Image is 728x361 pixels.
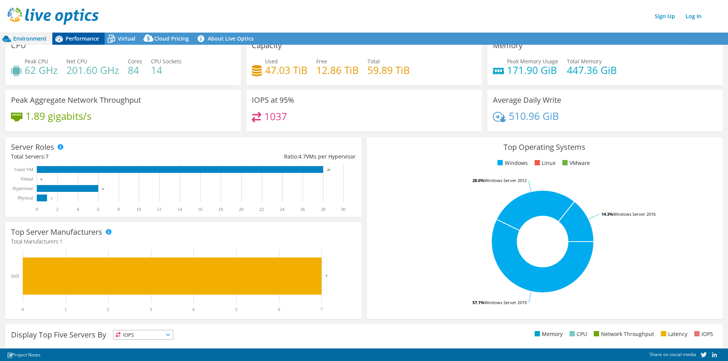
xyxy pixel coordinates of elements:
[151,58,182,65] span: CPU Sockets
[183,152,355,161] div: Ratio: VMs per Hypervisor
[316,58,327,65] span: Free
[533,330,563,338] li: Memory
[150,307,152,312] text: 3
[41,177,42,181] text: 0
[128,66,142,74] h4: 84
[11,152,183,161] div: Total Servers:
[13,186,33,191] text: Hypervisor
[560,159,590,167] li: VMware
[320,307,323,312] text: 7
[2,350,46,359] a: Project Notes
[8,8,99,25] img: live_optics_svg.svg
[367,58,380,65] span: Total
[298,153,306,160] span: 4.7
[11,237,356,246] h4: Total Manufacturers:
[372,143,717,151] h3: Top Operating Systems
[56,207,58,212] text: 2
[265,66,308,74] h4: 47.03 TiB
[472,300,484,305] tspan: 57.1%
[567,58,602,65] span: Total Memory
[198,207,202,212] text: 16
[601,211,613,217] tspan: 14.3%
[493,96,561,104] h3: Average Daily Write
[264,112,287,121] h4: 1037
[66,58,87,65] span: Net CPU
[321,207,325,212] text: 28
[507,66,558,74] h4: 171.90 GiB
[650,351,696,358] span: Share on social media
[592,330,654,338] li: Network Throughput
[36,207,38,212] text: 0
[11,273,19,279] text: Dell
[567,66,617,74] h4: 447.36 GiB
[51,196,53,200] text: 1
[22,307,24,312] text: 0
[472,177,484,183] tspan: 28.6%
[45,153,49,160] span: 7
[66,66,119,74] h4: 201.60 GHz
[341,207,345,212] text: 30
[325,274,328,278] text: 7
[651,11,679,22] a: Sign Up
[11,96,141,104] h3: Peak Aggregate Network Throughput
[107,307,109,312] text: 2
[157,207,162,212] text: 12
[278,307,280,312] text: 6
[136,207,141,212] text: 10
[77,207,79,212] text: 4
[60,238,63,245] span: 1
[613,211,656,217] tspan: Windows Server 2016
[252,41,282,50] h3: Capacity
[64,307,67,312] text: 1
[151,66,182,74] h4: 14
[265,58,278,65] span: Used
[13,35,47,42] span: Environment
[118,35,135,42] span: Virtual
[327,168,331,172] text: 28
[11,41,26,50] h3: CPU
[177,207,182,212] text: 14
[66,35,99,42] span: Performance
[192,307,195,312] text: 4
[102,187,104,191] text: 6
[239,207,243,212] text: 20
[493,41,522,50] h3: Memory
[259,207,264,212] text: 22
[25,66,58,74] h4: 62 GHz
[316,66,359,74] h4: 12.86 TiB
[692,330,713,338] li: IOPS
[300,207,305,212] text: 26
[568,330,587,338] li: CPU
[11,143,54,151] h3: Server Roles
[509,112,559,120] h4: 510.96 GiB
[97,207,99,212] text: 6
[484,300,527,305] tspan: Windows Server 2019
[367,66,410,74] h4: 59.89 TiB
[682,11,705,22] a: Log In
[11,228,102,236] h3: Top Server Manufacturers
[154,35,189,42] span: Cloud Pricing
[25,58,48,65] span: Peak CPU
[218,207,223,212] text: 18
[533,159,555,167] li: Linux
[14,167,33,172] text: Guest VM
[25,112,91,120] h4: 1.89 gigabits/s
[113,330,173,339] span: IOPS
[17,195,33,201] text: Physical
[252,96,294,104] h3: IOPS at 95%
[118,207,120,212] text: 8
[235,307,237,312] text: 5
[496,159,528,167] li: Windows
[195,33,259,45] a: About Live Optics
[659,330,687,338] li: Latency
[507,58,558,65] span: Peak Memory Usage
[128,58,142,65] span: Cores
[20,176,33,182] text: Virtual
[484,177,527,183] tspan: Windows Server 2012
[280,207,284,212] text: 24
